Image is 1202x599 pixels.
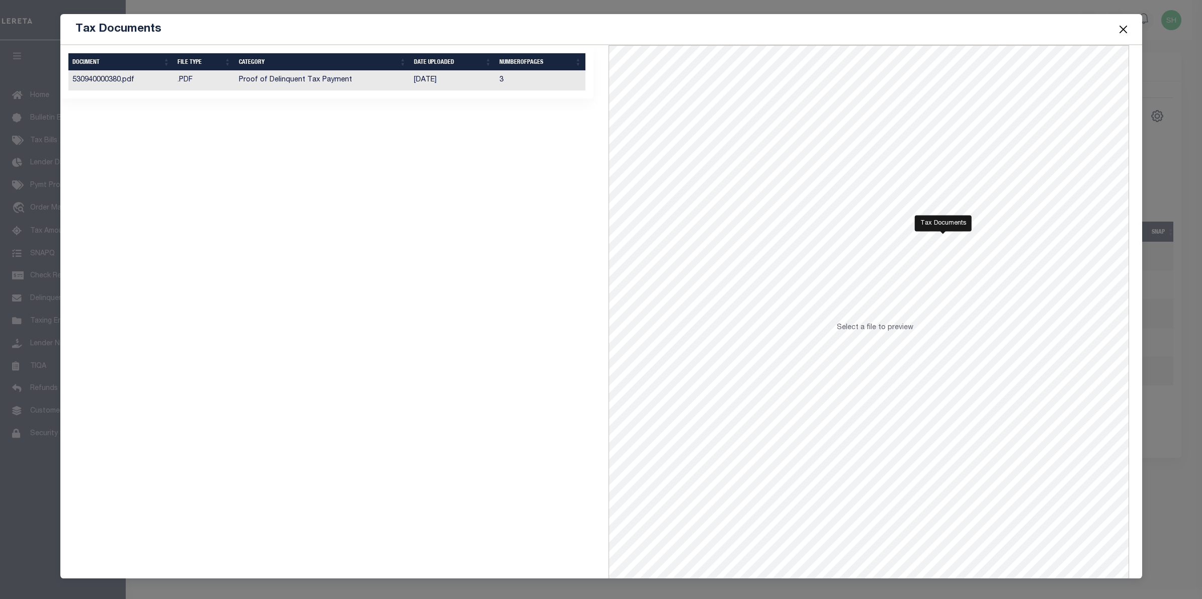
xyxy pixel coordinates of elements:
th: NumberOfPages: activate to sort column ascending [495,53,585,71]
th: FILE TYPE: activate to sort column ascending [174,53,235,71]
div: Tax Documents [915,215,972,231]
th: Date Uploaded: activate to sort column ascending [410,53,495,71]
td: .PDF [174,71,235,90]
td: 530940000380.pdf [68,71,174,90]
td: Proof of Delinquent Tax Payment [235,71,410,90]
th: DOCUMENT: activate to sort column ascending [68,53,174,71]
th: CATEGORY: activate to sort column ascending [235,53,410,71]
span: Select a file to preview [837,324,913,331]
td: 3 [495,71,585,90]
td: [DATE] [410,71,495,90]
